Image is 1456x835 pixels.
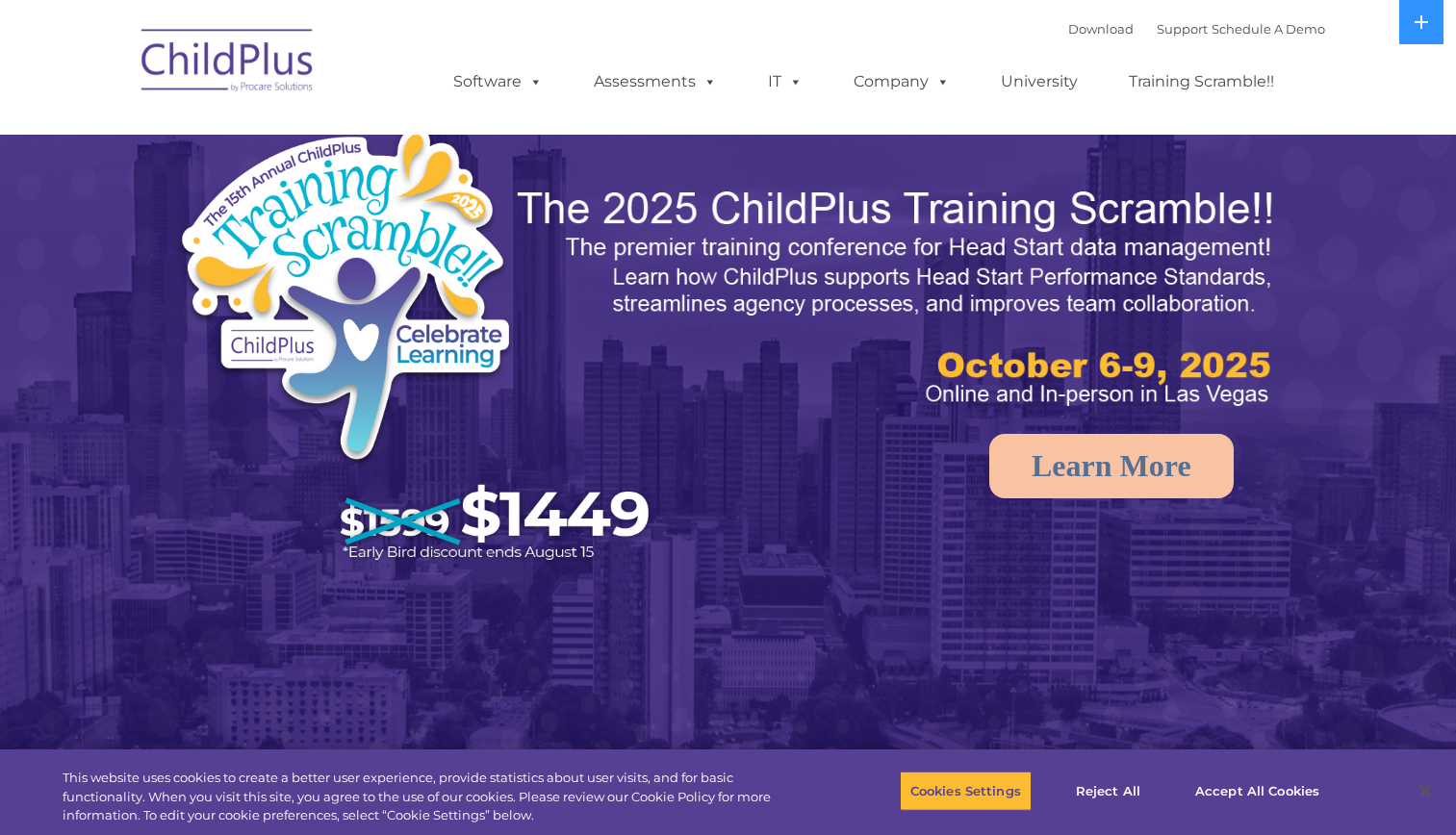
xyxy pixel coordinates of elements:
font: | [1068,21,1325,37]
a: Schedule A Demo [1212,21,1325,37]
a: Training Scramble!! [1110,63,1293,101]
a: University [982,63,1097,101]
button: Accept All Cookies [1185,771,1330,811]
a: Company [834,63,969,101]
a: Download [1068,21,1134,37]
span: Phone number [268,206,349,220]
a: Assessments [575,63,736,101]
div: This website uses cookies to create a better user experience, provide statistics about user visit... [63,769,801,825]
a: Learn More [989,434,1234,498]
a: Support [1157,21,1208,37]
span: Last name [268,127,326,141]
button: Reject All [1048,771,1168,811]
a: IT [749,63,822,101]
img: ChildPlus by Procare Solutions [132,15,324,112]
button: Close [1404,770,1446,812]
button: Cookies Settings [900,771,1032,811]
a: Software [434,63,562,101]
